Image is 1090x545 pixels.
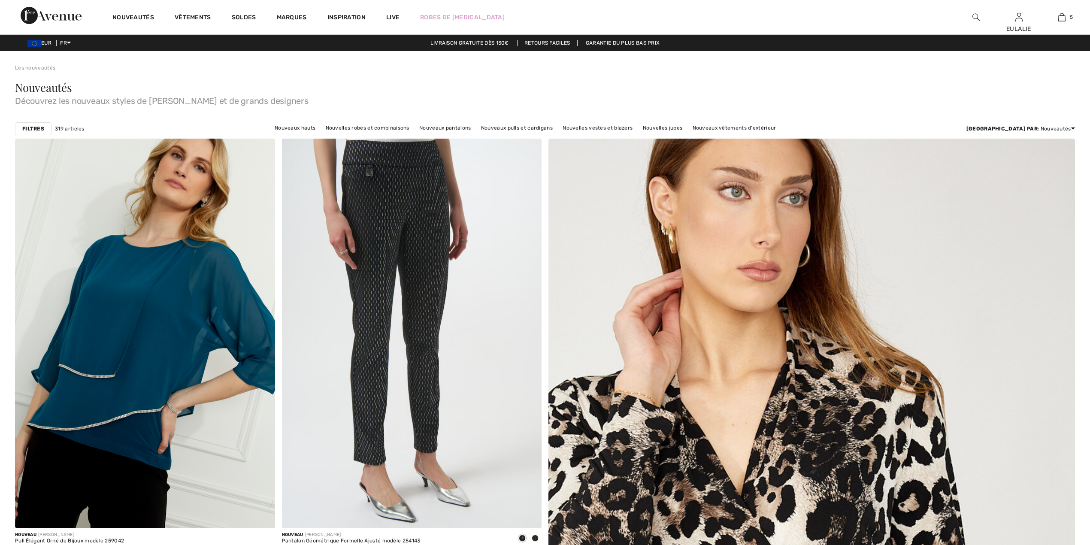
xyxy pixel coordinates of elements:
div: EULALIE [998,24,1040,33]
a: Se connecter [1015,13,1023,21]
img: Mon panier [1058,12,1066,22]
span: 5 [1070,13,1073,21]
span: EUR [27,40,55,46]
span: Nouveautés [15,80,72,95]
div: [PERSON_NAME] [282,532,421,538]
div: Pull Élégant Orné de Bijoux modèle 259042 [15,538,124,544]
a: Garantie du plus bas prix [579,40,667,46]
a: Nouvelles robes et combinaisons [321,122,414,133]
a: Nouveautés [112,14,154,23]
a: Soldes [232,14,256,23]
span: Nouveau [282,532,303,537]
a: Livraison gratuite dès 130€ [424,40,516,46]
strong: [GEOGRAPHIC_DATA] par [966,126,1038,132]
div: : Nouveautés [966,125,1075,133]
img: recherche [972,12,980,22]
img: 1ère Avenue [21,7,82,24]
span: Découvrez les nouveaux styles de [PERSON_NAME] et de grands designers [15,93,1075,105]
a: Retours faciles [517,40,578,46]
strong: Filtres [22,125,44,133]
a: Nouveaux vêtements d'extérieur [688,122,781,133]
a: Robes de [MEDICAL_DATA] [420,13,505,22]
a: Nouvelles jupes [639,122,687,133]
img: Pull Élégant Orné de Bijoux modèle 259042. Sarcelle foncé [15,139,275,528]
a: Live [386,13,400,22]
a: 5 [1041,12,1083,22]
img: Euro [27,40,41,47]
a: Nouvelles vestes et blazers [558,122,637,133]
div: [PERSON_NAME] [15,532,124,538]
a: Nouveaux pulls et cardigans [477,122,557,133]
span: 319 articles [55,125,85,133]
a: Marques [277,14,307,23]
span: FR [60,40,71,46]
a: Nouveaux pantalons [415,122,475,133]
div: Pantalon Géométrique Formelle Ajusté modèle 254143 [282,538,421,544]
a: Nouveaux hauts [270,122,320,133]
span: Inspiration [327,14,366,23]
img: Mes infos [1015,12,1023,22]
img: Pantalon Géométrique Formelle Ajusté modèle 254143. Noir/Argent [282,139,542,528]
a: Vêtements [175,14,211,23]
a: Les nouveautés [15,65,55,71]
span: Nouveau [15,532,36,537]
